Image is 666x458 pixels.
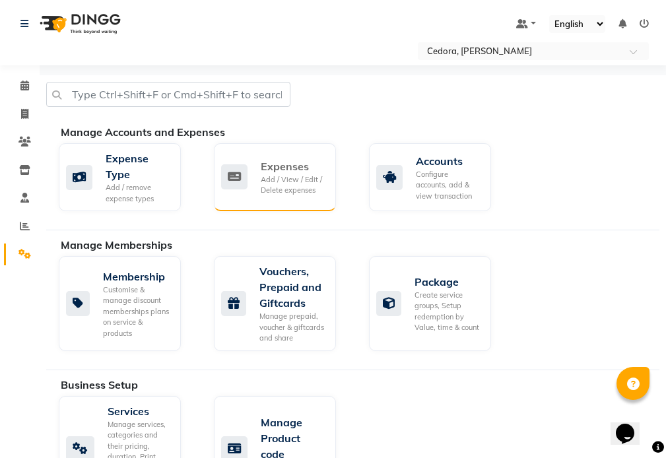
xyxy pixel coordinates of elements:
div: Membership [103,269,170,284]
img: logo [34,5,124,42]
div: Vouchers, Prepaid and Giftcards [259,263,325,311]
div: Create service groups, Setup redemption by Value, time & count [415,290,481,333]
div: Configure accounts, add & view transaction [416,169,481,202]
a: MembershipCustomise & manage discount memberships plans on service & products [59,256,194,351]
input: Type Ctrl+Shift+F or Cmd+Shift+F to search [46,82,290,107]
a: AccountsConfigure accounts, add & view transaction [369,143,504,211]
div: Expense Type [106,150,170,182]
div: Expenses [261,158,325,174]
a: ExpensesAdd / View / Edit / Delete expenses [214,143,349,211]
iframe: chat widget [611,405,653,445]
div: Add / View / Edit / Delete expenses [261,174,325,196]
a: Expense TypeAdd / remove expense types [59,143,194,211]
a: Vouchers, Prepaid and GiftcardsManage prepaid, voucher & giftcards and share [214,256,349,351]
div: Manage prepaid, voucher & giftcards and share [259,311,325,344]
a: PackageCreate service groups, Setup redemption by Value, time & count [369,256,504,351]
div: Package [415,274,481,290]
div: Services [108,403,170,419]
div: Add / remove expense types [106,182,170,204]
div: Customise & manage discount memberships plans on service & products [103,284,170,339]
div: Accounts [416,153,481,169]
